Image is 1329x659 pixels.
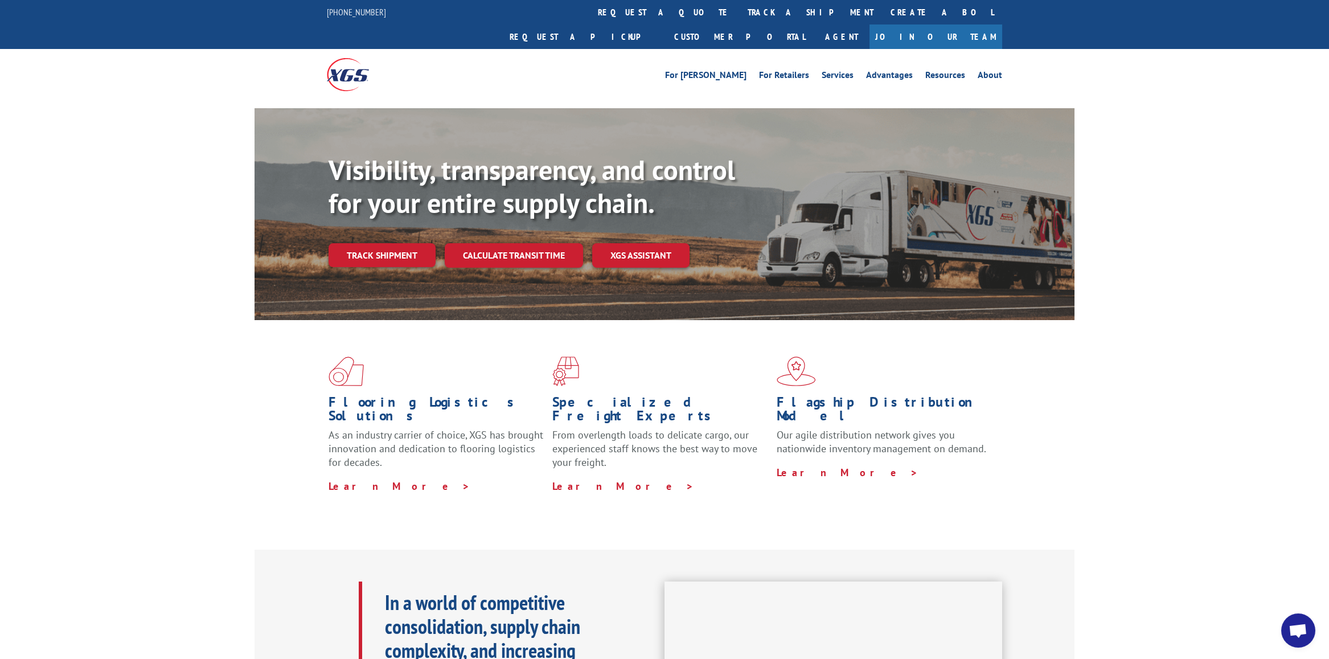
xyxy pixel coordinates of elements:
a: Request a pickup [501,24,666,49]
a: About [978,71,1002,83]
a: XGS ASSISTANT [592,243,690,268]
span: As an industry carrier of choice, XGS has brought innovation and dedication to flooring logistics... [329,428,543,469]
img: xgs-icon-flagship-distribution-model-red [777,357,816,386]
h1: Specialized Freight Experts [552,395,768,428]
div: Open chat [1281,613,1315,648]
b: Visibility, transparency, and control for your entire supply chain. [329,152,735,220]
h1: Flagship Distribution Model [777,395,992,428]
a: Agent [814,24,869,49]
p: From overlength loads to delicate cargo, our experienced staff knows the best way to move your fr... [552,428,768,479]
a: [PHONE_NUMBER] [327,6,386,18]
img: xgs-icon-total-supply-chain-intelligence-red [329,357,364,386]
a: For Retailers [759,71,809,83]
img: xgs-icon-focused-on-flooring-red [552,357,579,386]
h1: Flooring Logistics Solutions [329,395,544,428]
a: Advantages [866,71,913,83]
a: Join Our Team [869,24,1002,49]
a: Services [822,71,854,83]
span: Our agile distribution network gives you nationwide inventory management on demand. [777,428,986,455]
a: Resources [925,71,965,83]
a: Learn More > [329,480,470,493]
a: For [PERSON_NAME] [665,71,746,83]
a: Calculate transit time [445,243,583,268]
a: Customer Portal [666,24,814,49]
a: Learn More > [552,480,694,493]
a: Learn More > [777,466,918,479]
a: Track shipment [329,243,436,267]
